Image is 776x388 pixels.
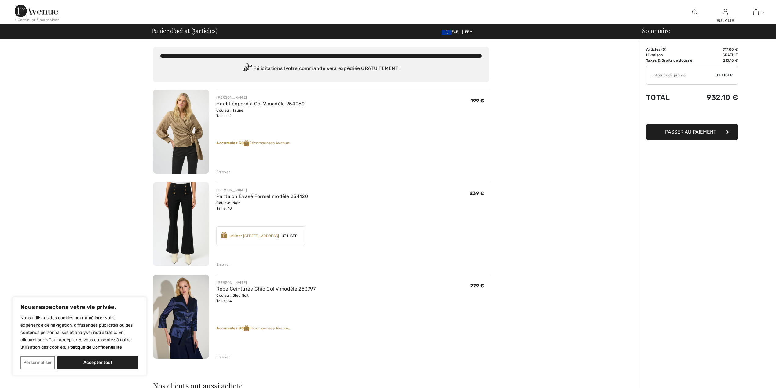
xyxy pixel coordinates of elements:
span: 239 € [470,190,485,196]
strong: Accumulez 30 [216,326,249,330]
span: 3 [762,9,764,15]
img: Mon panier [753,9,759,16]
span: Passer au paiement [665,129,716,135]
div: [PERSON_NAME] [216,280,316,285]
img: Pantalon Évasé Formel modèle 254120 [153,182,209,266]
a: Se connecter [723,9,728,15]
div: EULALIE [710,17,740,24]
iframe: PayPal [646,108,738,122]
td: 717.00 € [701,47,738,52]
td: Total [646,87,701,108]
div: Enlever [216,354,230,360]
div: Récompenses Avenue [216,140,489,146]
img: 1ère Avenue [15,5,58,17]
span: FR [465,30,473,34]
img: Haut Léopard à Col V modèle 254060 [153,90,209,174]
td: Taxes & Droits de douane [646,58,701,63]
button: Passer au paiement [646,124,738,140]
span: Panier d'achat ( articles) [151,27,217,34]
span: 3 [663,47,665,52]
td: Livraison [646,52,701,58]
a: Robe Ceinturée Chic Col V modèle 253797 [216,286,316,292]
div: utiliser [STREET_ADDRESS] [229,233,279,239]
a: Pantalon Évasé Formel modèle 254120 [216,193,308,199]
div: Couleur: Taupe Taille: 12 [216,108,305,119]
a: Haut Léopard à Col V modèle 254060 [216,101,305,107]
div: Nous respectons votre vie privée. [12,297,147,376]
img: Mes infos [723,9,728,16]
div: Enlever [216,262,230,267]
div: [PERSON_NAME] [216,95,305,100]
div: Enlever [216,169,230,175]
div: Couleur: Bleu Nuit Taille: 14 [216,293,316,304]
div: [PERSON_NAME] [216,187,308,193]
div: Couleur: Noir Taille: 10 [216,200,308,211]
div: Félicitations ! Votre commande sera expédiée GRATUITEMENT ! [160,63,482,75]
a: Politique de Confidentialité [68,344,122,350]
img: Reward-Logo.svg [244,325,249,331]
p: Nous utilisons des cookies pour améliorer votre expérience de navigation, diffuser des publicités... [20,314,138,351]
p: Nous respectons votre vie privée. [20,303,138,311]
td: 932.10 € [701,87,738,108]
span: EUR [442,30,461,34]
input: Code promo [646,66,716,84]
td: 215.10 € [701,58,738,63]
div: < Continuer à magasiner [15,17,59,23]
span: 199 € [470,98,485,104]
img: Robe Ceinturée Chic Col V modèle 253797 [153,275,209,359]
img: recherche [692,9,697,16]
span: Utiliser [716,72,733,78]
span: Utiliser [279,233,300,239]
img: Reward-Logo.svg [221,232,227,238]
td: Gratuit [701,52,738,58]
div: Sommaire [635,27,772,34]
div: Récompenses Avenue [216,325,489,331]
img: Euro [442,30,452,35]
img: Congratulation2.svg [241,63,254,75]
span: 3 [193,26,196,34]
strong: Accumulez 30 [216,141,249,145]
span: 279 € [470,283,485,289]
button: Personnaliser [20,356,55,369]
a: 3 [741,9,771,16]
img: Reward-Logo.svg [244,140,249,146]
button: Accepter tout [57,356,138,369]
td: Articles ( ) [646,47,701,52]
